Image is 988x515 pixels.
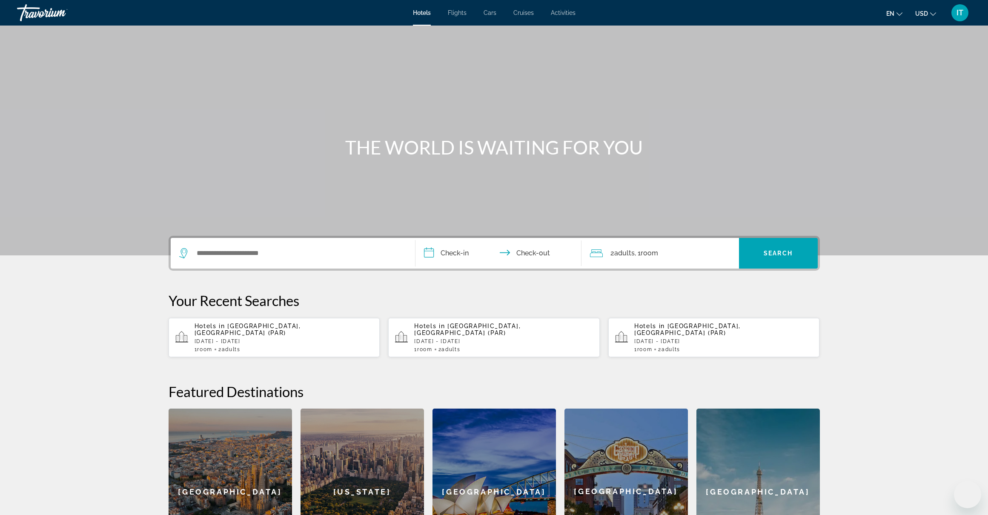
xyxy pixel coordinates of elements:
span: Adults [222,346,241,352]
p: [DATE] - [DATE] [414,338,593,344]
a: Cruises [513,9,534,16]
span: Room [197,346,212,352]
p: Your Recent Searches [169,292,820,309]
button: Change language [886,7,902,20]
span: 1 [634,346,652,352]
span: 1 [195,346,212,352]
span: Adults [662,346,680,352]
button: User Menu [949,4,971,22]
a: Flights [448,9,467,16]
span: Adults [614,249,635,257]
a: Hotels [413,9,431,16]
a: Activities [551,9,576,16]
span: Room [637,346,653,352]
button: Travelers: 2 adults, 0 children [581,238,739,269]
a: Cars [484,9,496,16]
button: Hotels in [GEOGRAPHIC_DATA], [GEOGRAPHIC_DATA] (PAR)[DATE] - [DATE]1Room2Adults [169,318,380,358]
span: [GEOGRAPHIC_DATA], [GEOGRAPHIC_DATA] (PAR) [634,323,741,336]
a: Travorium [17,2,102,24]
button: Hotels in [GEOGRAPHIC_DATA], [GEOGRAPHIC_DATA] (PAR)[DATE] - [DATE]1Room2Adults [388,318,600,358]
span: USD [915,10,928,17]
p: [DATE] - [DATE] [195,338,373,344]
button: Hotels in [GEOGRAPHIC_DATA], [GEOGRAPHIC_DATA] (PAR)[DATE] - [DATE]1Room2Adults [608,318,820,358]
span: Adults [441,346,460,352]
button: Search [739,238,818,269]
span: Hotels in [195,323,225,329]
span: Room [641,249,658,257]
span: 2 [438,346,461,352]
span: en [886,10,894,17]
span: 2 [610,247,635,259]
span: 2 [658,346,680,352]
span: Hotels in [634,323,665,329]
button: Check in and out dates [415,238,581,269]
h1: THE WORLD IS WAITING FOR YOU [335,136,654,158]
span: Search [764,250,793,257]
span: [GEOGRAPHIC_DATA], [GEOGRAPHIC_DATA] (PAR) [195,323,301,336]
h2: Featured Destinations [169,383,820,400]
span: , 1 [635,247,658,259]
span: 1 [414,346,432,352]
div: Search widget [171,238,818,269]
span: 2 [218,346,241,352]
span: Room [417,346,432,352]
iframe: Button to launch messaging window [954,481,981,508]
span: [GEOGRAPHIC_DATA], [GEOGRAPHIC_DATA] (PAR) [414,323,521,336]
span: IT [956,9,963,17]
span: Hotels in [414,323,445,329]
button: Change currency [915,7,936,20]
p: [DATE] - [DATE] [634,338,813,344]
